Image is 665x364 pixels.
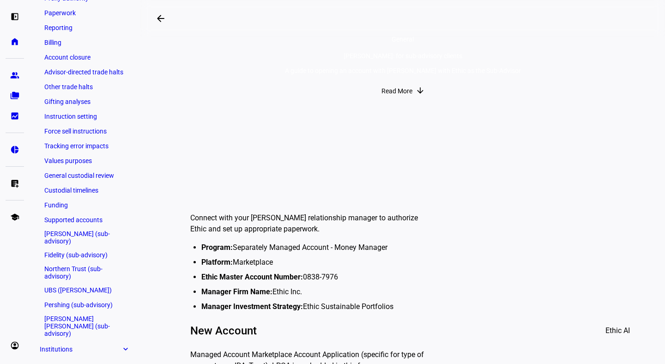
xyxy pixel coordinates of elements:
eth-mat-symbol: expand_more [121,345,129,354]
a: Custodial timelines [40,184,129,197]
a: home [6,32,24,51]
button: Ethic AI [592,320,643,342]
a: Gifting analyses [40,95,129,108]
span: General [392,36,414,43]
eth-mat-symbol: account_circle [10,341,19,350]
eth-mat-symbol: school [10,212,19,222]
li: 0838-7976 [201,272,427,283]
strong: Manager Firm Name: [201,287,272,296]
a: Other trade halts [40,80,129,93]
div: A guide to opening an account with [PERSON_NAME] with Ethic as the Sub-Advisor [285,67,521,74]
strong: Ethic Master Account Number: [201,273,303,281]
p: Connect with your [PERSON_NAME] relationship manager to authorize Ethic and set up appropriate pa... [190,212,427,235]
a: Pershing (sub-advisory) [40,298,129,311]
eth-mat-symbol: group [10,71,19,80]
a: Fidelity (sub-advisory) [40,249,129,261]
a: pie_chart [6,140,24,159]
span: Ethic AI [605,320,630,342]
a: Force sell instructions [40,125,129,138]
a: Billing [40,36,129,49]
a: Instruction setting [40,110,129,123]
a: group [6,66,24,85]
a: Account closure [40,51,129,64]
mat-icon: arrow_downward [416,86,425,95]
a: Paperwork [40,6,129,19]
a: Tracking error impacts [40,140,129,152]
h3: New Account [190,323,427,338]
a: Supported accounts [40,213,129,226]
a: Advisor-directed trade halts [40,66,129,79]
a: Funding [40,199,129,212]
eth-mat-symbol: folder_copy [10,91,19,100]
strong: Program: [201,243,233,252]
span: Institutions [40,346,121,353]
mat-icon: arrow_backwards [155,13,166,24]
a: Values purposes [40,154,129,167]
eth-mat-symbol: home [10,37,19,46]
button: Read More [372,82,434,100]
a: UBS ([PERSON_NAME]) [40,284,129,297]
a: General custodial review [40,169,129,182]
a: Northern Trust (sub-advisory) [40,263,129,282]
li: Marketplace [201,257,427,268]
a: Reporting [40,21,129,34]
a: [PERSON_NAME] (sub-advisory) [40,228,129,247]
li: Ethic Inc. [201,286,427,297]
eth-mat-symbol: pie_chart [10,145,19,154]
strong: Manager Investment Strategy: [201,302,303,311]
li: Separately Managed Account - Money Manager [201,242,427,253]
eth-mat-symbol: bid_landscape [10,111,19,121]
strong: Platform: [201,258,233,267]
a: folder_copy [6,86,24,105]
a: Institutionsexpand_more [35,343,134,356]
eth-mat-symbol: list_alt_add [10,179,19,188]
li: Ethic Sustainable Portfolios [201,301,427,312]
a: [PERSON_NAME] [PERSON_NAME] (sub-advisory) [40,313,129,339]
eth-mat-symbol: left_panel_open [10,12,19,21]
span: Read More [381,82,412,100]
div: [PERSON_NAME]: for sub-advisory clients [285,52,521,60]
a: bid_landscape [6,107,24,125]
